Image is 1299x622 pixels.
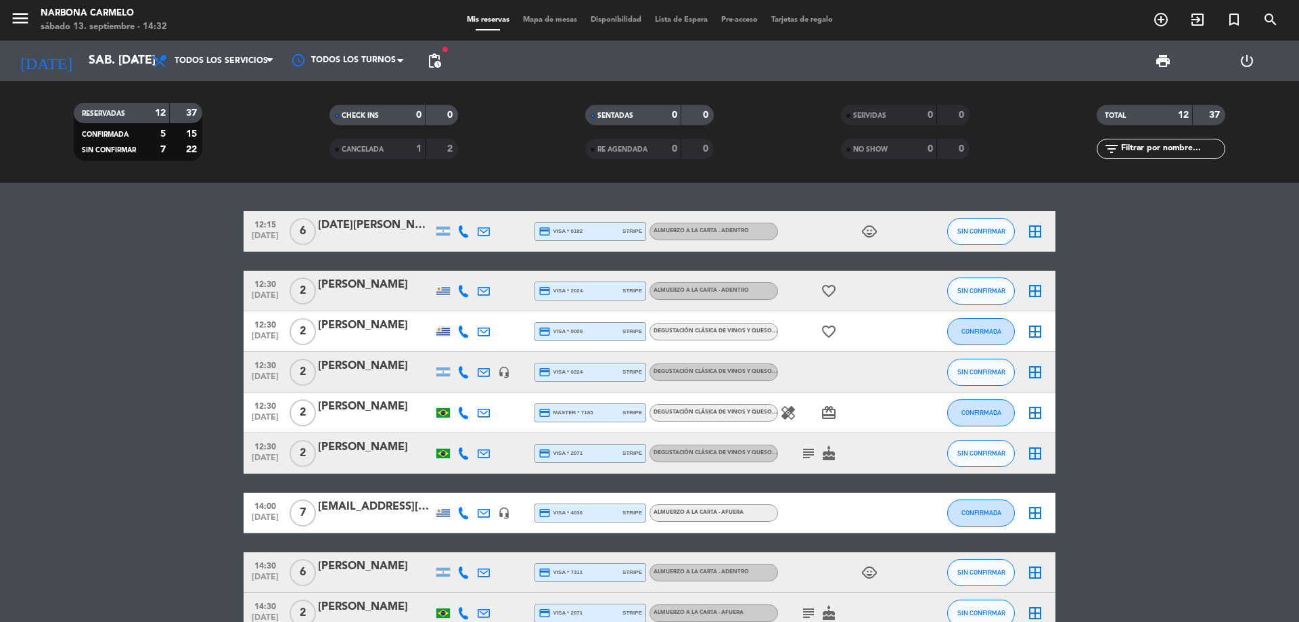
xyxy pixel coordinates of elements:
i: border_all [1027,283,1043,299]
strong: 0 [672,110,677,120]
button: SIN CONFIRMAR [947,559,1015,586]
span: RE AGENDADA [597,146,647,153]
strong: 37 [1209,110,1223,120]
i: cake [821,605,837,621]
strong: 0 [959,110,967,120]
span: [DATE] [248,573,282,588]
button: SIN CONFIRMAR [947,277,1015,305]
strong: 0 [416,110,421,120]
span: visa * 0182 [539,225,583,238]
i: border_all [1027,405,1043,421]
strong: 0 [928,110,933,120]
i: credit_card [539,225,551,238]
span: 14:30 [248,598,282,613]
span: SIN CONFIRMAR [957,449,1005,457]
span: Almuerzo a la carta - Afuera [654,510,744,515]
div: LOG OUT [1205,41,1289,81]
span: stripe [622,327,642,336]
button: CONFIRMADA [947,318,1015,345]
div: [PERSON_NAME] [318,357,433,375]
div: [PERSON_NAME] [318,558,433,575]
i: credit_card [539,447,551,460]
span: Degustación clásica de vinos y quesos con tour guiado - SOLO ADULTOS [654,369,899,374]
span: Todos los servicios [175,56,268,66]
span: NO SHOW [853,146,888,153]
strong: 37 [186,108,200,118]
i: [DATE] [10,46,82,76]
span: [DATE] [248,291,282,307]
span: Lista de Espera [648,16,714,24]
i: credit_card [539,507,551,519]
i: child_care [861,223,878,240]
span: [DATE] [248,372,282,388]
span: visa * 2071 [539,607,583,619]
i: turned_in_not [1226,12,1242,28]
span: stripe [622,449,642,458]
span: 2 [290,399,316,426]
i: border_all [1027,605,1043,621]
span: SIN CONFIRMAR [957,287,1005,294]
span: 6 [290,218,316,245]
span: TOTAL [1105,112,1126,119]
div: [PERSON_NAME] [318,398,433,416]
i: add_circle_outline [1153,12,1169,28]
span: 2 [290,318,316,345]
strong: 0 [703,144,711,154]
span: stripe [622,227,642,236]
i: border_all [1027,505,1043,521]
strong: 12 [1178,110,1189,120]
span: SIN CONFIRMAR [82,147,136,154]
span: SIN CONFIRMAR [957,227,1005,235]
i: favorite_border [821,283,837,299]
div: Narbona Carmelo [41,7,167,20]
i: subject [800,605,817,621]
div: [PERSON_NAME] [318,439,433,456]
span: 6 [290,559,316,586]
span: 2 [290,440,316,467]
span: Degustación clásica de vinos y quesos con tour guiado - SOLO ADULTOS [654,450,877,456]
div: [DATE][PERSON_NAME] [318,217,433,234]
strong: 5 [160,129,166,139]
span: CONFIRMADA [82,131,129,138]
span: Tarjetas de regalo [765,16,840,24]
span: Mapa de mesas [516,16,584,24]
strong: 1 [416,144,421,154]
span: CANCELADA [342,146,384,153]
strong: 2 [447,144,455,154]
i: child_care [861,564,878,581]
div: [PERSON_NAME] [318,276,433,294]
i: credit_card [539,285,551,297]
span: Almuerzo a la carta - Adentro [654,569,749,575]
span: stripe [622,408,642,417]
button: menu [10,8,30,33]
i: credit_card [539,407,551,419]
i: exit_to_app [1189,12,1206,28]
span: 2 [290,359,316,386]
span: CHECK INS [342,112,379,119]
span: fiber_manual_record [441,45,449,53]
i: headset_mic [498,507,510,519]
i: border_all [1027,564,1043,581]
span: SENTADAS [597,112,633,119]
i: subject [800,445,817,462]
i: border_all [1027,445,1043,462]
span: stripe [622,508,642,517]
span: visa * 4036 [539,507,583,519]
span: RESERVADAS [82,110,125,117]
i: border_all [1027,364,1043,380]
span: SIN CONFIRMAR [957,569,1005,576]
span: Degustación clásica de vinos y quesos con tour guiado - SOLO ADULTOS [654,409,877,415]
i: search [1262,12,1279,28]
i: power_settings_new [1239,53,1255,69]
span: CONFIRMADA [961,328,1001,335]
span: visa * 0224 [539,366,583,378]
span: 14:00 [248,497,282,513]
span: [DATE] [248,513,282,529]
strong: 0 [703,110,711,120]
span: Mis reservas [460,16,516,24]
strong: 0 [447,110,455,120]
strong: 7 [160,145,166,154]
button: SIN CONFIRMAR [947,218,1015,245]
span: CONFIRMADA [961,509,1001,516]
strong: 12 [155,108,166,118]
